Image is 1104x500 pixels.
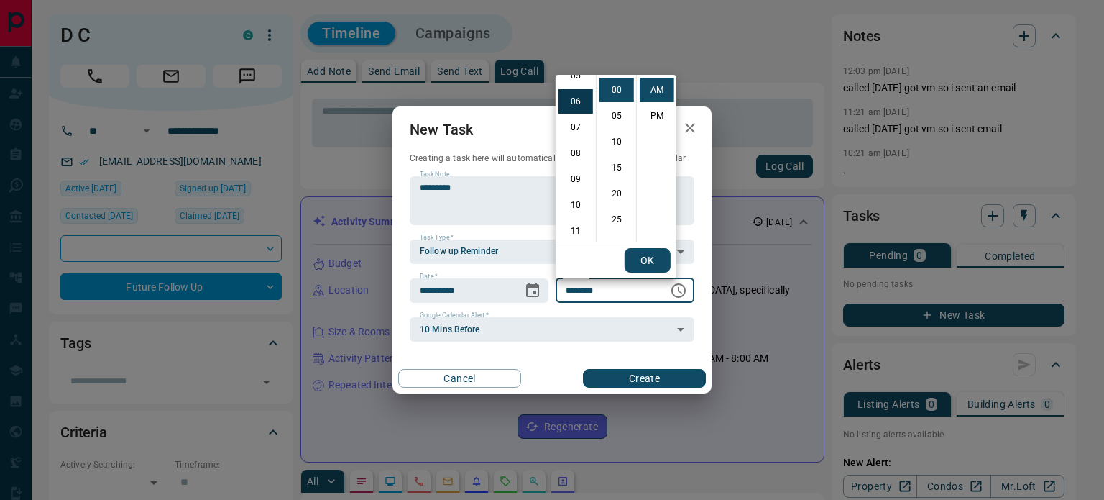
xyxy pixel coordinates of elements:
label: Time [566,272,584,281]
label: Task Note [420,170,449,179]
button: OK [625,248,671,273]
li: 5 hours [558,63,593,88]
button: Choose date, selected date is Oct 13, 2025 [518,276,547,305]
div: Follow up Reminder [410,240,694,264]
li: 0 minutes [599,78,634,102]
li: 5 minutes [599,104,634,128]
li: 10 hours [558,193,593,217]
ul: Select minutes [596,75,636,242]
li: 15 minutes [599,155,634,180]
p: Creating a task here will automatically add it to your Google Calendar. [410,153,694,165]
li: 6 hours [558,89,593,114]
li: AM [640,78,674,102]
ul: Select hours [556,75,596,242]
li: 8 hours [558,141,593,165]
button: Create [583,369,706,388]
label: Date [420,272,438,281]
ul: Select meridiem [636,75,676,242]
div: 10 Mins Before [410,317,694,342]
label: Task Type [420,233,454,242]
button: Choose time, selected time is 6:00 AM [664,276,693,305]
li: PM [640,104,674,128]
li: 10 minutes [599,129,634,154]
li: 20 minutes [599,181,634,206]
li: 7 hours [558,115,593,140]
li: 11 hours [558,219,593,243]
li: 25 minutes [599,207,634,232]
h2: New Task [392,106,490,153]
button: Cancel [398,369,521,388]
label: Google Calendar Alert [420,311,489,320]
li: 9 hours [558,167,593,191]
li: 30 minutes [599,233,634,258]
